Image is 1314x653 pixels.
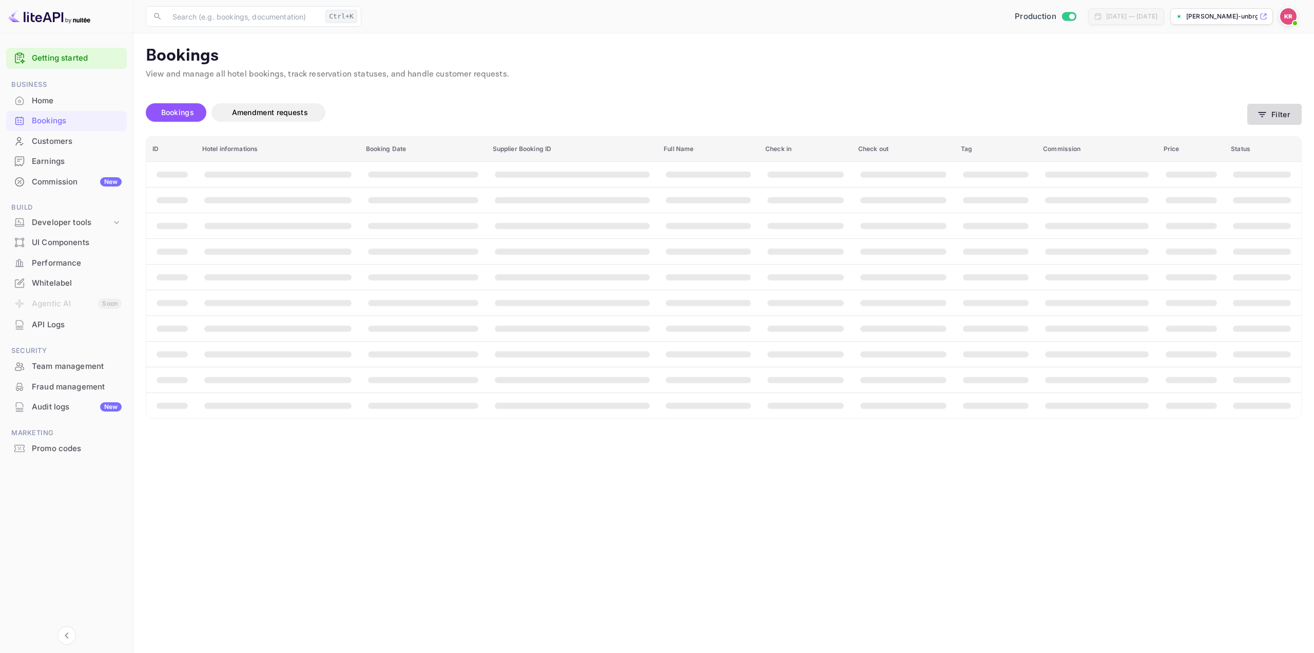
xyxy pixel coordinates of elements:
[1106,12,1157,21] div: [DATE] — [DATE]
[6,427,127,439] span: Marketing
[6,91,127,110] a: Home
[6,253,127,273] div: Performance
[6,253,127,272] a: Performance
[6,132,127,151] a: Customers
[6,397,127,416] a: Audit logsNew
[32,156,122,167] div: Earnings
[32,277,122,289] div: Whitelabel
[32,52,122,64] a: Getting started
[6,233,127,252] a: UI Components
[6,315,127,334] a: API Logs
[1280,8,1297,25] img: Kobus Roux
[6,377,127,397] div: Fraud management
[6,357,127,376] a: Team management
[6,345,127,357] span: Security
[32,95,122,107] div: Home
[6,273,127,292] a: Whitelabel
[32,381,122,393] div: Fraud management
[6,357,127,377] div: Team management
[6,315,127,335] div: API Logs
[1015,11,1056,23] span: Production
[6,273,127,293] div: Whitelabel
[6,214,127,232] div: Developer tools
[100,177,122,186] div: New
[100,402,122,412] div: New
[6,439,127,459] div: Promo codes
[166,6,321,27] input: Search (e.g. bookings, documentation)
[6,79,127,90] span: Business
[6,172,127,191] a: CommissionNew
[6,202,127,213] span: Build
[32,217,111,229] div: Developer tools
[6,397,127,417] div: Audit logsNew
[6,91,127,111] div: Home
[6,48,127,69] div: Getting started
[1011,11,1080,23] div: Switch to Sandbox mode
[6,172,127,192] div: CommissionNew
[32,257,122,269] div: Performance
[6,152,127,171] a: Earnings
[8,8,90,25] img: LiteAPI logo
[32,237,122,249] div: UI Components
[6,233,127,253] div: UI Components
[32,401,122,413] div: Audit logs
[6,111,127,131] div: Bookings
[6,377,127,396] a: Fraud management
[1186,12,1258,21] p: [PERSON_NAME]-unbrg.[PERSON_NAME]...
[57,626,76,645] button: Collapse navigation
[6,439,127,458] a: Promo codes
[32,361,122,372] div: Team management
[32,136,122,147] div: Customers
[32,176,122,188] div: Commission
[32,115,122,127] div: Bookings
[32,443,122,455] div: Promo codes
[32,319,122,331] div: API Logs
[6,111,127,130] a: Bookings
[6,152,127,172] div: Earnings
[325,10,357,23] div: Ctrl+K
[6,132,127,152] div: Customers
